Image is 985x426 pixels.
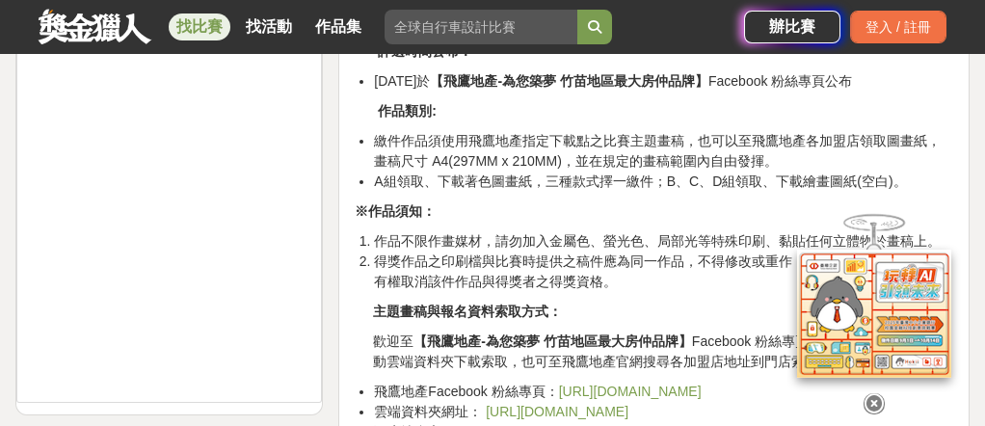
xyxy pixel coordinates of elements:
[378,43,472,59] strong: 評選時間公布：
[374,253,941,289] span: 得獎作品之印刷檔與比賽時提供之稿件應為同一作品，不得修改或重作，未按規定者，主辦單位有權取消該件作品與得獎者之得獎資格。
[373,333,944,369] span: 歡迎至 Facebook 粉絲專頁活動貼文，或至官方活動雲端資料夾下載索取，也可至飛鷹地產官網搜尋各加盟店地址到門店索取。
[355,203,436,219] strong: ※作品須知：
[169,13,230,40] a: 找比賽
[374,233,941,249] span: 作品不限作畫媒材，請勿加入金屬色、螢光色、局部光等特殊印刷、黏貼任何立體物於畫稿上。
[307,13,369,40] a: 作品集
[385,10,577,44] input: 全球自行車設計比賽
[374,384,558,399] span: 飛鷹地產Facebook 粉絲專頁：
[850,11,946,43] div: 登入 / 註冊
[374,173,906,189] span: A組領取、下載著色圖畫紙，三種款式擇一繳件；B、C、D組領取、下載繪畫圖紙(空白)。
[430,73,708,89] strong: 【飛鷹地產-為您築夢 竹苗地區最大房仲品牌】
[559,384,702,399] a: [URL][DOMAIN_NAME]
[374,73,852,89] span: [DATE]於 Facebook 粉絲專頁公布
[797,250,951,378] img: d2146d9a-e6f6-4337-9592-8cefde37ba6b.png
[744,11,840,43] a: 辦比賽
[238,13,300,40] a: 找活動
[374,404,482,419] span: 雲端資料夾網址：
[486,404,628,419] a: [URL][DOMAIN_NAME]
[378,103,437,119] strong: 作品類別:
[373,304,562,319] strong: 主題畫稿與報名資料索取方式：
[413,333,692,349] strong: 【飛鷹地產-為您築夢 竹苗地區最大房仲品牌】
[374,133,941,169] span: 繳件作品須使用飛鷹地產指定下載點之比賽主題畫稿，也可以至飛鷹地產各加盟店領取圖畫紙，畫稿尺寸 A4(297MM x 210MM)，並在規定的畫稿範圍內自由發揮。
